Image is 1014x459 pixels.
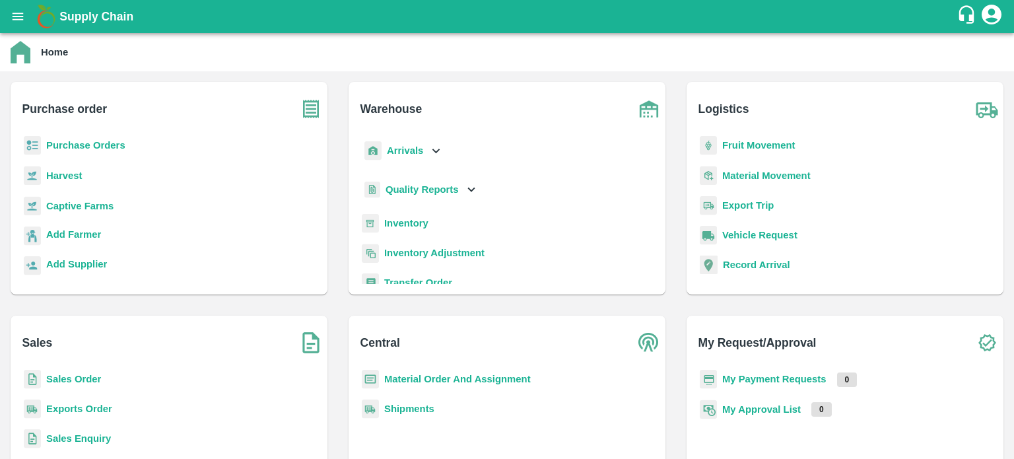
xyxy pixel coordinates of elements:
[698,100,749,118] b: Logistics
[46,404,112,414] a: Exports Order
[364,182,380,198] img: qualityReport
[33,3,59,30] img: logo
[294,92,327,125] img: purchase
[3,1,33,32] button: open drawer
[362,244,379,263] img: inventory
[722,170,811,181] a: Material Movement
[364,141,382,160] img: whArrival
[59,10,133,23] b: Supply Chain
[360,334,400,352] b: Central
[46,227,101,245] a: Add Farmer
[362,400,379,419] img: shipments
[46,201,114,211] a: Captive Farms
[24,196,41,216] img: harvest
[384,374,531,384] a: Material Order And Assignment
[384,248,485,258] a: Inventory Adjustment
[700,226,717,245] img: vehicle
[59,7,957,26] a: Supply Chain
[632,326,665,359] img: central
[46,259,107,269] b: Add Supplier
[294,326,327,359] img: soSales
[362,214,379,233] img: whInventory
[632,92,665,125] img: warehouse
[24,166,41,186] img: harvest
[384,218,428,229] a: Inventory
[384,277,452,288] a: Transfer Order
[46,170,82,181] a: Harvest
[362,176,479,203] div: Quality Reports
[387,145,423,156] b: Arrivals
[970,326,1003,359] img: check
[700,400,717,419] img: approval
[22,100,107,118] b: Purchase order
[722,230,797,240] a: Vehicle Request
[11,41,30,63] img: home
[362,273,379,293] img: whTransfer
[22,334,53,352] b: Sales
[700,370,717,389] img: payment
[970,92,1003,125] img: truck
[700,166,717,186] img: material
[24,400,41,419] img: shipments
[980,3,1003,30] div: account of current user
[360,100,422,118] b: Warehouse
[811,402,832,417] p: 0
[722,140,795,151] a: Fruit Movement
[46,257,107,275] a: Add Supplier
[723,260,790,270] a: Record Arrival
[957,5,980,28] div: customer-support
[46,433,111,444] a: Sales Enquiry
[24,370,41,389] img: sales
[41,47,68,57] b: Home
[837,372,858,387] p: 0
[24,136,41,155] img: reciept
[24,429,41,448] img: sales
[362,136,444,166] div: Arrivals
[722,404,801,415] a: My Approval List
[46,140,125,151] a: Purchase Orders
[722,200,774,211] a: Export Trip
[700,196,717,215] img: delivery
[46,374,101,384] a: Sales Order
[700,256,718,274] img: recordArrival
[24,227,41,246] img: farmer
[46,229,101,240] b: Add Farmer
[384,404,434,414] a: Shipments
[698,334,817,352] b: My Request/Approval
[386,184,459,195] b: Quality Reports
[24,256,41,275] img: supplier
[700,136,717,155] img: fruit
[362,370,379,389] img: centralMaterial
[722,374,827,384] a: My Payment Requests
